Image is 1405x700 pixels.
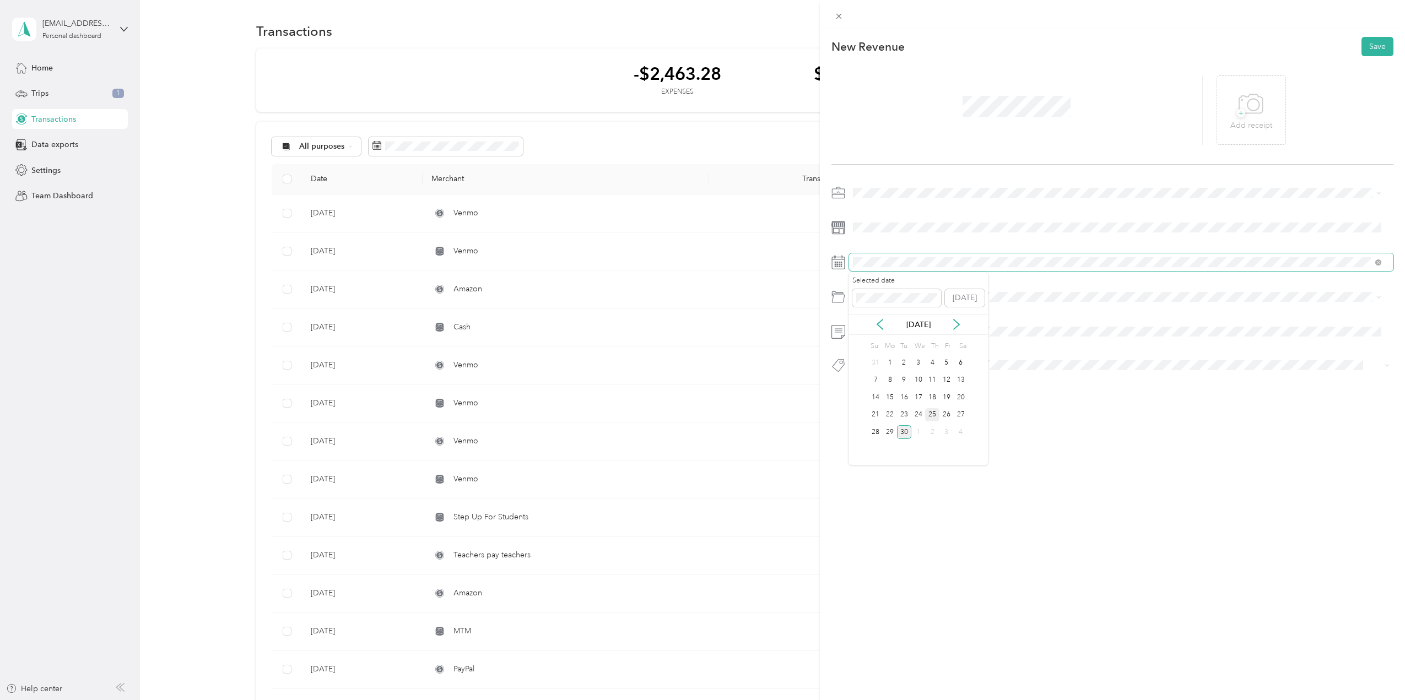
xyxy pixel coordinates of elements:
[939,408,954,422] div: 26
[1343,638,1405,700] iframe: Everlance-gr Chat Button Frame
[899,339,909,354] div: Tu
[869,373,883,387] div: 7
[831,39,905,55] p: New Revenue
[943,339,954,354] div: Fr
[911,356,926,370] div: 3
[939,373,954,387] div: 12
[883,408,897,422] div: 22
[945,289,985,307] button: [DATE]
[954,356,968,370] div: 6
[925,390,939,404] div: 18
[852,276,941,286] label: Selected date
[939,425,954,439] div: 3
[913,339,926,354] div: We
[869,425,883,439] div: 28
[869,390,883,404] div: 14
[925,408,939,422] div: 25
[911,408,926,422] div: 24
[911,373,926,387] div: 10
[929,339,939,354] div: Th
[869,408,883,422] div: 21
[883,356,897,370] div: 1
[883,390,897,404] div: 15
[911,390,926,404] div: 17
[897,373,911,387] div: 9
[897,390,911,404] div: 16
[954,408,968,422] div: 27
[939,390,954,404] div: 19
[925,356,939,370] div: 4
[883,339,895,354] div: Mo
[954,390,968,404] div: 20
[895,319,942,330] p: [DATE]
[958,339,968,354] div: Sa
[869,356,883,370] div: 31
[883,425,897,439] div: 29
[897,356,911,370] div: 2
[1230,120,1272,132] p: Add receipt
[883,373,897,387] div: 8
[1361,37,1393,56] button: Save
[897,425,911,439] div: 30
[925,425,939,439] div: 2
[869,339,879,354] div: Su
[911,425,926,439] div: 1
[954,373,968,387] div: 13
[1237,109,1245,117] span: +
[954,425,968,439] div: 4
[939,356,954,370] div: 5
[897,408,911,422] div: 23
[925,373,939,387] div: 11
